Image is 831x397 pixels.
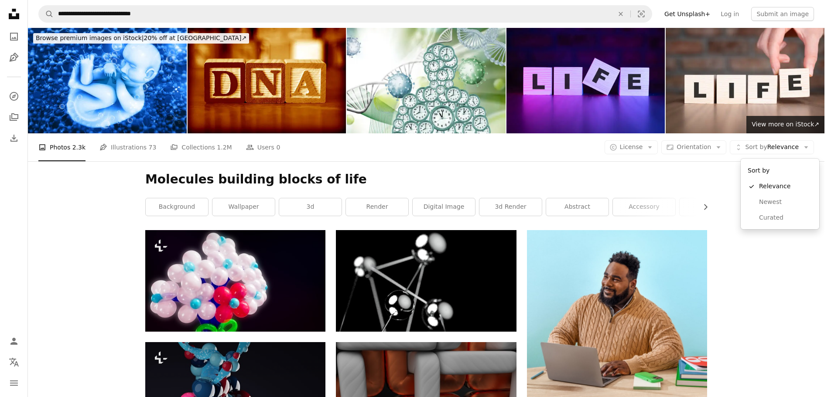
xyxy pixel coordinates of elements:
[759,198,812,207] span: Newest
[759,182,812,191] span: Relevance
[744,162,816,179] div: Sort by
[745,143,799,152] span: Relevance
[759,214,812,222] span: Curated
[741,159,819,229] div: Sort byRelevance
[745,143,767,150] span: Sort by
[730,140,814,154] button: Sort byRelevance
